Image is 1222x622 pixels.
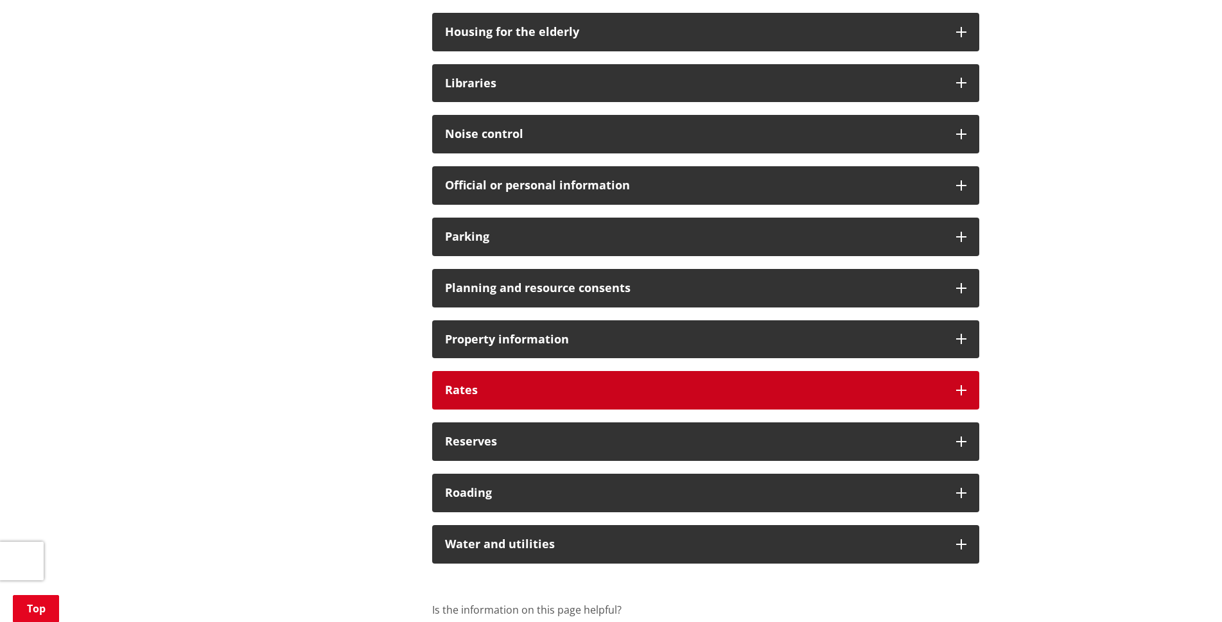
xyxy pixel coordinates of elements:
iframe: Messenger Launcher [1163,568,1209,614]
p: Is the information on this page helpful? [432,602,979,618]
h3: Roading [445,487,943,499]
h3: Libraries [445,77,943,90]
h3: Property information [445,333,943,346]
h3: Official or personal information [445,179,943,192]
h3: Water and utilities [445,538,943,551]
h3: Housing for the elderly [445,26,943,39]
a: Top [13,595,59,622]
h3: Reserves [445,435,943,448]
h3: Noise control [445,128,943,141]
h3: Parking [445,230,943,243]
h3: Rates [445,384,943,397]
h3: Planning and resource consents [445,282,943,295]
